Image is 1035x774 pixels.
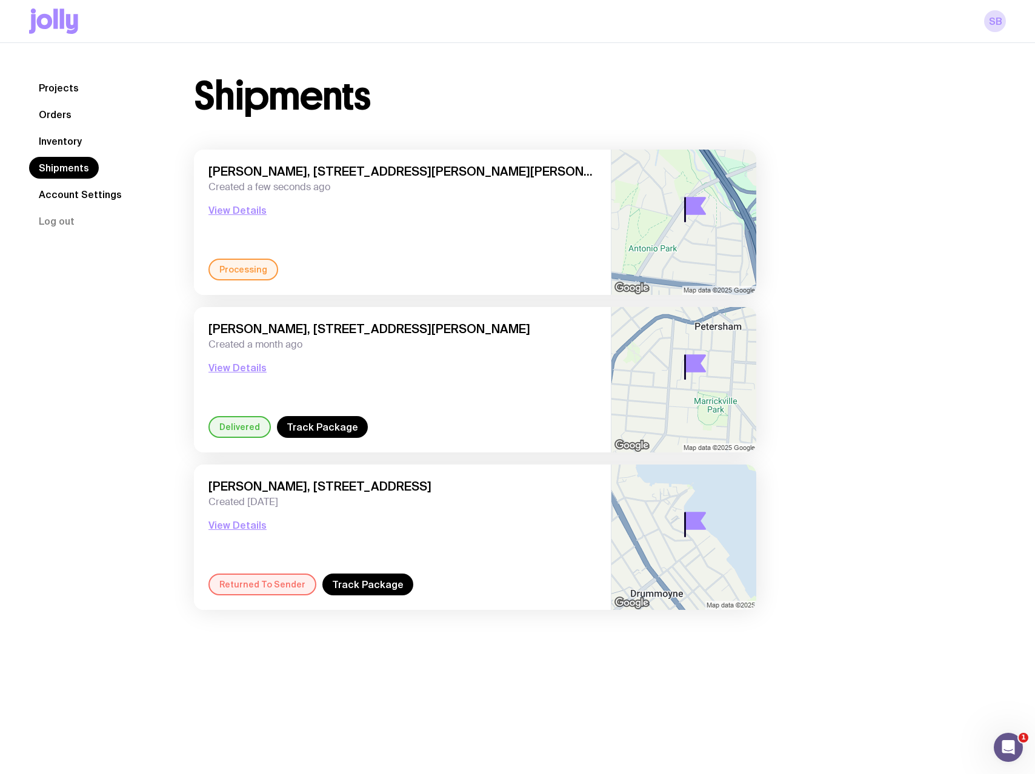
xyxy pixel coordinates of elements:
[208,203,267,217] button: View Details
[208,339,596,351] span: Created a month ago
[208,574,316,595] div: Returned To Sender
[611,465,756,610] img: staticmap
[208,360,267,375] button: View Details
[29,184,131,205] a: Account Settings
[29,77,88,99] a: Projects
[277,416,368,438] a: Track Package
[994,733,1023,762] iframe: Intercom live chat
[322,574,413,595] a: Track Package
[29,210,84,232] button: Log out
[208,496,596,508] span: Created [DATE]
[208,518,267,532] button: View Details
[208,322,596,336] span: [PERSON_NAME], [STREET_ADDRESS][PERSON_NAME]
[208,181,596,193] span: Created a few seconds ago
[208,479,596,494] span: [PERSON_NAME], [STREET_ADDRESS]
[29,157,99,179] a: Shipments
[984,10,1006,32] a: SB
[29,130,92,152] a: Inventory
[611,150,756,295] img: staticmap
[1019,733,1028,743] span: 1
[208,259,278,280] div: Processing
[208,416,271,438] div: Delivered
[29,104,81,125] a: Orders
[194,77,370,116] h1: Shipments
[208,164,596,179] span: [PERSON_NAME], [STREET_ADDRESS][PERSON_NAME][PERSON_NAME]
[611,307,756,452] img: staticmap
